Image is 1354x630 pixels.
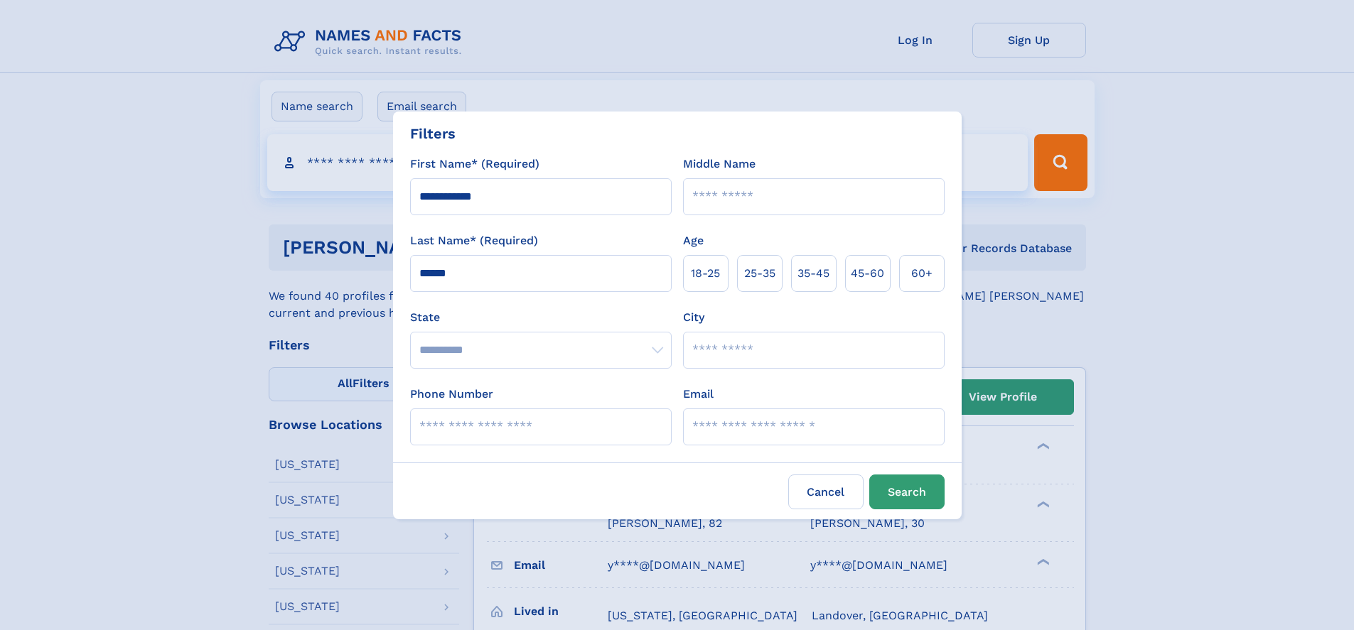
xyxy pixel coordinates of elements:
span: 35‑45 [797,265,829,282]
label: First Name* (Required) [410,156,539,173]
label: State [410,309,672,326]
label: City [683,309,704,326]
label: Middle Name [683,156,756,173]
label: Email [683,386,714,403]
span: 18‑25 [691,265,720,282]
span: 45‑60 [851,265,884,282]
span: 25‑35 [744,265,775,282]
label: Cancel [788,474,864,509]
label: Phone Number [410,386,493,403]
label: Age [683,232,704,249]
div: Filters [410,123,456,144]
label: Last Name* (Required) [410,232,538,249]
span: 60+ [911,265,933,282]
button: Search [869,474,945,509]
